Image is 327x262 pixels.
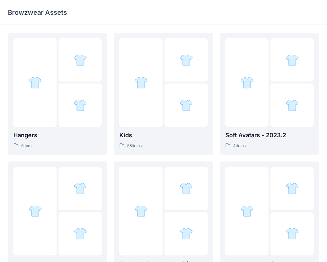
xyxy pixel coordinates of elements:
img: folder 2 [180,53,193,67]
p: Hangers [13,131,102,140]
img: folder 2 [74,53,87,67]
img: folder 3 [285,99,299,112]
p: Browzwear Assets [8,8,67,17]
img: folder 3 [180,99,193,112]
p: 58 items [127,142,142,149]
img: folder 1 [134,76,148,89]
img: folder 3 [74,99,87,112]
img: folder 2 [180,182,193,195]
img: folder 1 [134,204,148,218]
p: 6 items [21,142,33,149]
img: folder 2 [285,53,299,67]
img: folder 3 [74,227,87,240]
p: Kids [119,131,208,140]
img: folder 2 [285,182,299,195]
img: folder 1 [240,76,254,89]
p: 4 items [233,142,246,149]
a: folder 1folder 2folder 3Soft Avatars - 2023.24items [220,33,319,155]
a: folder 1folder 2folder 3Hangers6items [8,33,107,155]
img: folder 1 [28,204,42,218]
img: folder 1 [28,76,42,89]
p: Soft Avatars - 2023.2 [225,131,314,140]
img: folder 3 [180,227,193,240]
img: folder 3 [285,227,299,240]
img: folder 2 [74,182,87,195]
a: folder 1folder 2folder 3Kids58items [114,33,213,155]
img: folder 1 [240,204,254,218]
